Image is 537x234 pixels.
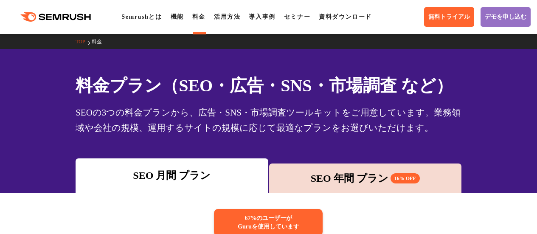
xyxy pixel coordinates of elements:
[80,168,264,183] div: SEO 月間 プラン
[284,14,310,20] a: セミナー
[249,14,275,20] a: 導入事例
[273,171,457,186] div: SEO 年間 プラン
[319,14,372,20] a: 資料ダウンロード
[428,13,470,21] span: 無料トライアル
[214,14,240,20] a: 活用方法
[391,173,420,183] span: 16% OFF
[92,39,108,45] a: 料金
[76,105,461,135] div: SEOの3つの料金プランから、広告・SNS・市場調査ツールキットをご用意しています。業務領域や会社の規模、運用するサイトの規模に応じて最適なプランをお選びいただけます。
[481,7,531,27] a: デモを申し込む
[424,7,474,27] a: 無料トライアル
[121,14,162,20] a: Semrushとは
[485,13,526,21] span: デモを申し込む
[76,39,91,45] a: TOP
[171,14,184,20] a: 機能
[76,73,461,98] h1: 料金プラン（SEO・広告・SNS・市場調査 など）
[192,14,205,20] a: 料金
